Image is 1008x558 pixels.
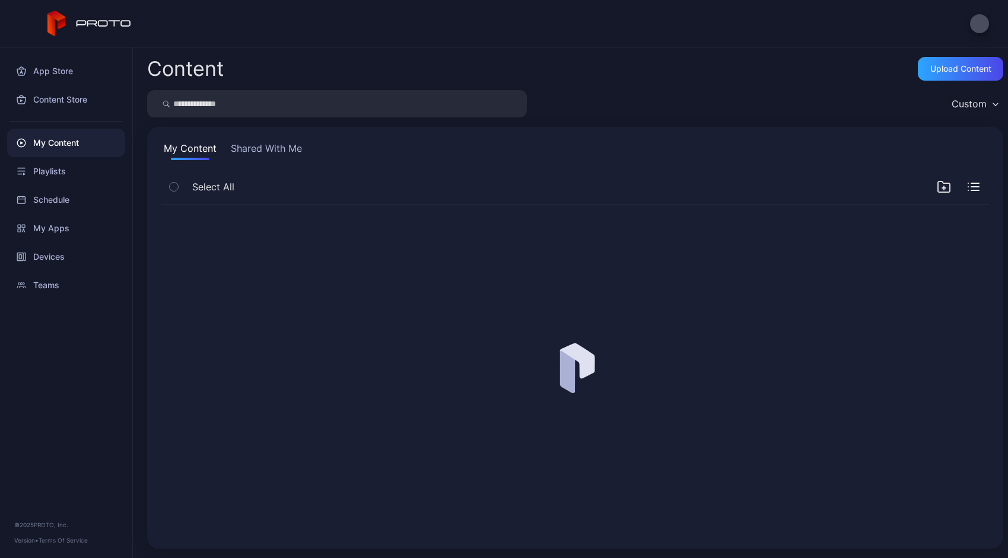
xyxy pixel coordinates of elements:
[7,129,125,157] a: My Content
[228,141,304,160] button: Shared With Me
[930,64,991,74] div: Upload Content
[946,90,1003,117] button: Custom
[952,98,987,110] div: Custom
[7,186,125,214] a: Schedule
[14,520,118,530] div: © 2025 PROTO, Inc.
[192,180,234,194] span: Select All
[7,157,125,186] a: Playlists
[7,57,125,85] a: App Store
[147,59,224,79] div: Content
[39,537,88,544] a: Terms Of Service
[7,214,125,243] a: My Apps
[7,271,125,299] a: Teams
[7,243,125,271] a: Devices
[14,537,39,544] span: Version •
[918,57,1003,81] button: Upload Content
[161,141,219,160] button: My Content
[7,85,125,114] a: Content Store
